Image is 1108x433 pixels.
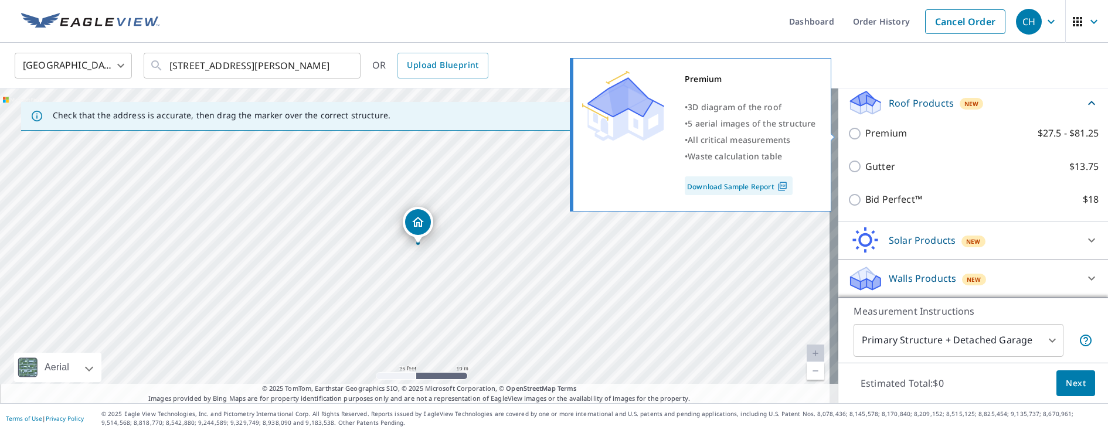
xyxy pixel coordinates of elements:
[889,271,956,285] p: Walls Products
[848,264,1099,292] div: Walls ProductsNew
[407,58,478,73] span: Upload Blueprint
[582,71,664,141] img: Premium
[807,362,824,380] a: Current Level 20, Zoom Out
[685,115,816,132] div: •
[1083,192,1099,207] p: $18
[1056,370,1095,397] button: Next
[1016,9,1042,35] div: CH
[506,384,555,393] a: OpenStreetMap
[1069,159,1099,174] p: $13.75
[865,192,922,207] p: Bid Perfect™
[685,176,793,195] a: Download Sample Report
[21,13,159,30] img: EV Logo
[925,9,1005,34] a: Cancel Order
[967,275,981,284] span: New
[688,101,781,112] span: 3D diagram of the roof
[807,345,824,362] a: Current Level 20, Zoom In Disabled
[685,132,816,148] div: •
[6,414,42,422] a: Terms of Use
[889,96,954,110] p: Roof Products
[848,89,1099,117] div: Roof ProductsNew
[1066,376,1086,391] span: Next
[854,324,1063,357] div: Primary Structure + Detached Garage
[848,226,1099,254] div: Solar ProductsNew
[53,110,390,121] p: Check that the address is accurate, then drag the marker over the correct structure.
[865,126,907,141] p: Premium
[46,414,84,422] a: Privacy Policy
[966,237,981,246] span: New
[865,159,895,174] p: Gutter
[964,99,979,108] span: New
[1038,126,1099,141] p: $27.5 - $81.25
[851,370,953,396] p: Estimated Total: $0
[854,304,1093,318] p: Measurement Instructions
[558,384,577,393] a: Terms
[15,49,132,82] div: [GEOGRAPHIC_DATA]
[1079,333,1093,347] span: Your report will include the primary structure and a detached garage if one exists.
[688,151,782,162] span: Waste calculation table
[169,49,337,82] input: Search by address or latitude-longitude
[6,415,84,422] p: |
[685,99,816,115] div: •
[685,148,816,165] div: •
[41,353,73,382] div: Aerial
[685,71,816,87] div: Premium
[397,53,488,79] a: Upload Blueprint
[889,233,956,247] p: Solar Products
[688,134,790,145] span: All critical measurements
[262,384,577,394] span: © 2025 TomTom, Earthstar Geographics SIO, © 2025 Microsoft Corporation, ©
[372,53,488,79] div: OR
[774,181,790,192] img: Pdf Icon
[403,207,433,243] div: Dropped pin, building 1, Residential property, 42 Irvin Ln Orrtanna, PA 17353
[14,353,101,382] div: Aerial
[688,118,815,129] span: 5 aerial images of the structure
[101,410,1102,427] p: © 2025 Eagle View Technologies, Inc. and Pictometry International Corp. All Rights Reserved. Repo...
